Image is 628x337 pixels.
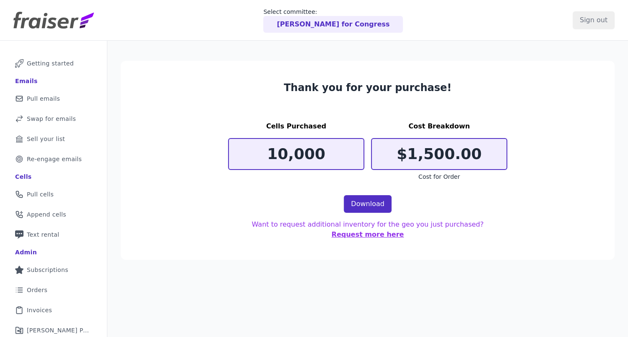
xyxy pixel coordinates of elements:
span: Cost for Order [418,173,460,180]
h3: Cells Purchased [228,121,364,131]
a: Pull emails [7,89,100,108]
img: Fraiser Logo [13,12,94,29]
span: Orders [27,286,47,294]
span: [PERSON_NAME] Performance [27,326,90,334]
a: Swap for emails [7,110,100,128]
span: Append cells [27,210,66,219]
span: Re-engage emails [27,155,82,163]
p: 10,000 [229,146,363,162]
div: Cells [15,172,31,181]
a: Download [344,195,392,213]
span: Swap for emails [27,115,76,123]
a: Subscriptions [7,261,100,279]
p: Select committee: [263,8,403,16]
span: Subscriptions [27,266,68,274]
span: Getting started [27,59,74,68]
button: Request more here [332,230,404,240]
a: Re-engage emails [7,150,100,168]
h3: Cost Breakdown [371,121,507,131]
a: Pull cells [7,185,100,204]
span: Sell your list [27,135,65,143]
h3: Thank you for your purchase! [228,81,507,94]
p: $1,500.00 [372,146,506,162]
a: Invoices [7,301,100,319]
span: Invoices [27,306,52,314]
a: Sell your list [7,130,100,148]
span: Text rental [27,230,60,239]
p: Want to request additional inventory for the geo you just purchased? [228,219,507,240]
a: Orders [7,281,100,299]
a: Getting started [7,54,100,73]
div: Admin [15,248,37,256]
a: Append cells [7,205,100,224]
input: Sign out [573,11,615,29]
span: Pull emails [27,94,60,103]
a: Text rental [7,225,100,244]
p: [PERSON_NAME] for Congress [277,19,389,29]
span: Pull cells [27,190,54,199]
div: Emails [15,77,38,85]
a: Select committee: [PERSON_NAME] for Congress [263,8,403,33]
